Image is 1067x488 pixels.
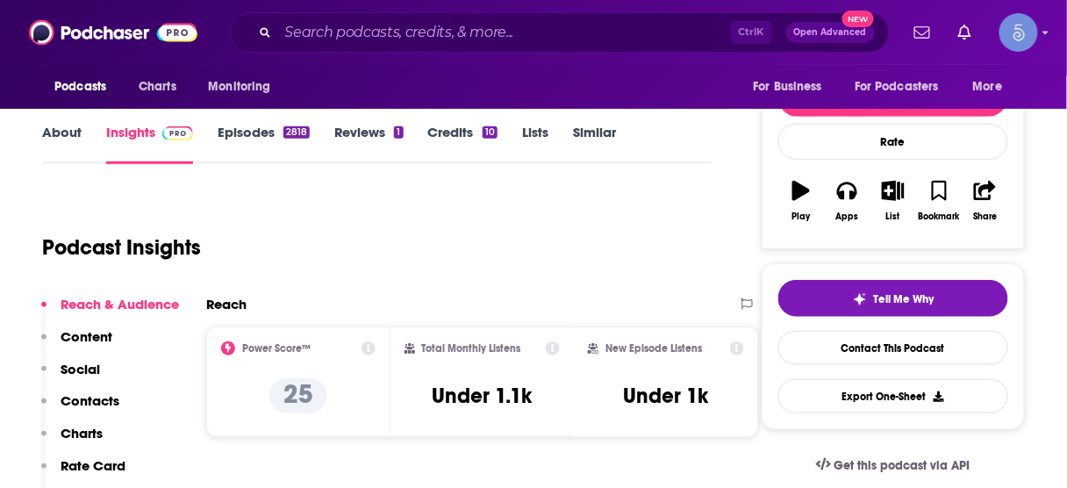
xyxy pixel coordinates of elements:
[963,169,1008,233] button: Share
[54,75,106,99] span: Podcasts
[106,124,193,164] a: InsightsPodchaser Pro
[824,169,870,233] button: Apps
[778,331,1008,365] a: Contact This Podcast
[283,126,310,139] div: 2818
[41,361,100,393] button: Social
[483,126,498,139] div: 10
[41,392,119,425] button: Contacts
[242,342,311,355] h2: Power Score™
[41,296,179,328] button: Reach & Audience
[802,444,985,487] a: Get this podcast via API
[919,212,960,222] div: Bookmark
[42,234,201,261] h1: Podcast Insights
[855,75,939,99] span: For Podcasters
[61,425,103,441] p: Charts
[792,212,811,222] div: Play
[778,124,1008,160] div: Rate
[961,70,1025,104] button: open menu
[278,18,731,47] input: Search podcasts, credits, & more...
[731,21,772,44] span: Ctrl K
[794,28,867,37] span: Open Advanced
[623,383,708,409] h3: Under 1k
[61,457,125,474] p: Rate Card
[428,124,498,164] a: Credits10
[432,383,532,409] h3: Under 1.1k
[753,75,822,99] span: For Business
[842,11,874,27] span: New
[907,18,937,47] a: Show notifications dropdown
[778,280,1008,317] button: tell me why sparkleTell Me Why
[208,75,270,99] span: Monitoring
[334,124,403,164] a: Reviews1
[999,13,1038,52] button: Show profile menu
[605,342,702,355] h2: New Episode Listens
[41,328,112,361] button: Content
[61,296,179,312] p: Reach & Audience
[127,70,187,104] a: Charts
[853,292,867,306] img: tell me why sparkle
[394,126,403,139] div: 1
[778,169,824,233] button: Play
[230,12,890,53] div: Search podcasts, credits, & more...
[422,342,521,355] h2: Total Monthly Listens
[42,70,129,104] button: open menu
[206,296,247,312] h2: Reach
[218,124,310,164] a: Episodes2818
[61,328,112,345] p: Content
[874,292,935,306] span: Tell Me Why
[973,212,997,222] div: Share
[139,75,176,99] span: Charts
[836,212,859,222] div: Apps
[269,378,327,413] p: 25
[29,16,197,49] img: Podchaser - Follow, Share and Rate Podcasts
[162,126,193,140] img: Podchaser Pro
[870,169,916,233] button: List
[61,361,100,377] p: Social
[834,458,970,473] span: Get this podcast via API
[61,392,119,409] p: Contacts
[999,13,1038,52] img: User Profile
[196,70,293,104] button: open menu
[522,124,548,164] a: Lists
[741,70,844,104] button: open menu
[42,124,82,164] a: About
[973,75,1003,99] span: More
[916,169,962,233] button: Bookmark
[778,379,1008,413] button: Export One-Sheet
[573,124,616,164] a: Similar
[786,22,875,43] button: Open AdvancedNew
[886,212,900,222] div: List
[951,18,978,47] a: Show notifications dropdown
[41,425,103,457] button: Charts
[843,70,964,104] button: open menu
[999,13,1038,52] span: Logged in as Spiral5-G1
